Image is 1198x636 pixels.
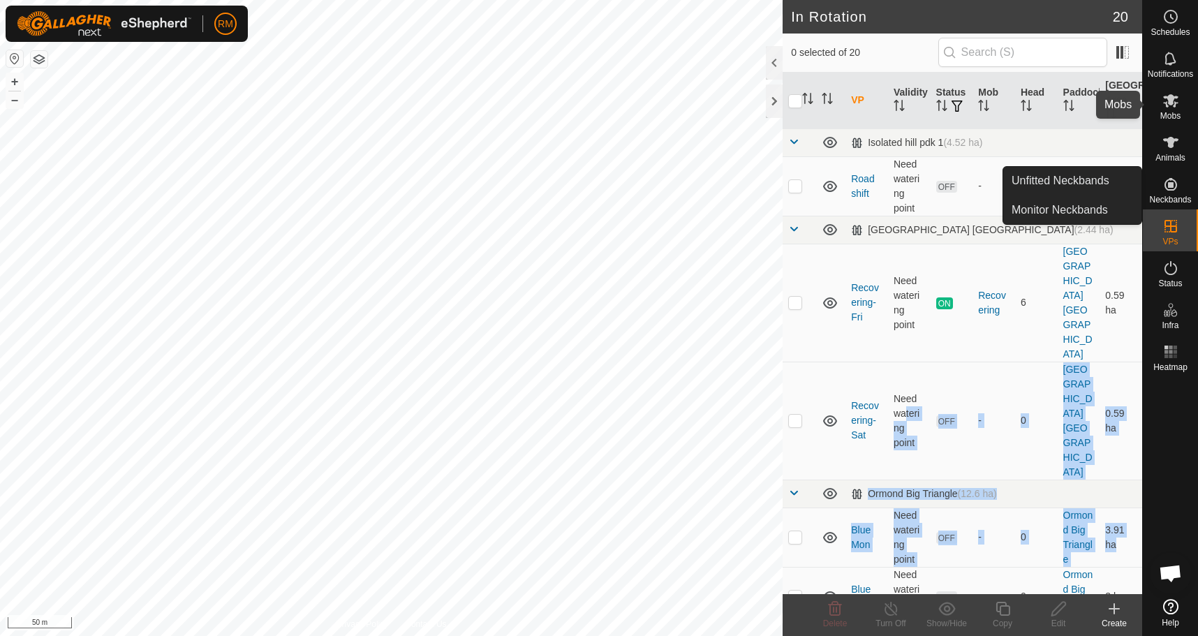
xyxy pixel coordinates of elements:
td: 3.91 ha [1100,508,1142,567]
td: 0 [1015,508,1058,567]
td: Need watering point [888,244,931,362]
span: Status [1158,279,1182,288]
p-sorticon: Activate to sort [1021,102,1032,113]
span: Mobs [1160,112,1181,120]
span: (12.6 ha) [958,488,997,499]
p-sorticon: Activate to sort [822,95,833,106]
img: Gallagher Logo [17,11,191,36]
span: (4.52 ha) [943,137,982,148]
td: 0.43 ha [1100,156,1142,216]
input: Search (S) [938,38,1107,67]
div: Turn Off [863,617,919,630]
a: Road shift [851,173,874,199]
p-sorticon: Activate to sort [802,95,813,106]
div: Ormond Big Triangle [851,488,996,500]
div: Recovering [978,288,1010,318]
td: 3 ha [1100,567,1142,626]
div: Open chat [1150,552,1192,594]
span: Schedules [1151,28,1190,36]
button: Reset Map [6,50,23,67]
p-sorticon: Activate to sort [1063,102,1074,113]
p-sorticon: Activate to sort [936,102,947,113]
span: OFF [936,591,957,603]
a: Blue Sat [851,584,871,609]
h2: In Rotation [791,8,1113,25]
a: Monitor Neckbands [1003,196,1141,224]
span: Help [1162,619,1179,627]
td: Need watering point [888,567,931,626]
td: Need watering point [888,508,931,567]
span: ON [936,297,953,309]
span: 0 selected of 20 [791,45,938,60]
a: Recovering-Sat [851,400,879,441]
span: Neckbands [1149,195,1191,204]
span: Heatmap [1153,363,1188,371]
span: OFF [936,532,957,544]
a: Help [1143,593,1198,633]
div: Show/Hide [919,617,975,630]
div: [GEOGRAPHIC_DATA] [GEOGRAPHIC_DATA] [851,224,1113,236]
a: Privacy Policy [337,618,389,630]
span: 20 [1113,6,1128,27]
span: VPs [1162,237,1178,246]
p-sorticon: Activate to sort [1105,110,1116,121]
a: Ormond Big Triangle [1063,510,1093,565]
span: Notifications [1148,70,1193,78]
td: 0.59 ha [1100,244,1142,362]
a: Contact Us [405,618,446,630]
div: - [978,589,1010,604]
th: Mob [973,73,1015,129]
td: 0 [1015,156,1058,216]
div: Create [1086,617,1142,630]
button: + [6,73,23,90]
p-sorticon: Activate to sort [894,102,905,113]
div: Copy [975,617,1030,630]
span: Infra [1162,321,1178,330]
span: Monitor Neckbands [1012,202,1108,219]
div: - [978,179,1010,193]
th: Head [1015,73,1058,129]
button: Map Layers [31,51,47,68]
a: Ormond Big Triangle [1063,569,1093,624]
td: Need watering point [888,156,931,216]
td: 0 [1015,362,1058,480]
span: Animals [1155,154,1185,162]
span: OFF [936,415,957,427]
span: Unfitted Neckbands [1012,172,1109,189]
th: Paddock [1058,73,1100,129]
span: Delete [823,619,848,628]
td: Need watering point [888,362,931,480]
div: - [978,530,1010,545]
a: Recovering-Fri [851,282,879,323]
div: Isolated hill pdk 1 [851,137,982,149]
button: – [6,91,23,108]
span: (2.44 ha) [1074,224,1114,235]
td: 0.59 ha [1100,362,1142,480]
td: 0 [1015,567,1058,626]
div: - [978,413,1010,428]
a: Unfitted Neckbands [1003,167,1141,195]
th: VP [845,73,888,129]
td: 6 [1015,244,1058,362]
p-sorticon: Activate to sort [978,102,989,113]
a: [GEOGRAPHIC_DATA] [GEOGRAPHIC_DATA] [1063,246,1093,360]
th: Status [931,73,973,129]
div: Edit [1030,617,1086,630]
th: Validity [888,73,931,129]
th: [GEOGRAPHIC_DATA] Area [1100,73,1142,129]
a: Blue Mon [851,524,871,550]
a: [GEOGRAPHIC_DATA] [GEOGRAPHIC_DATA] [1063,364,1093,478]
span: OFF [936,181,957,193]
span: RM [218,17,233,31]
